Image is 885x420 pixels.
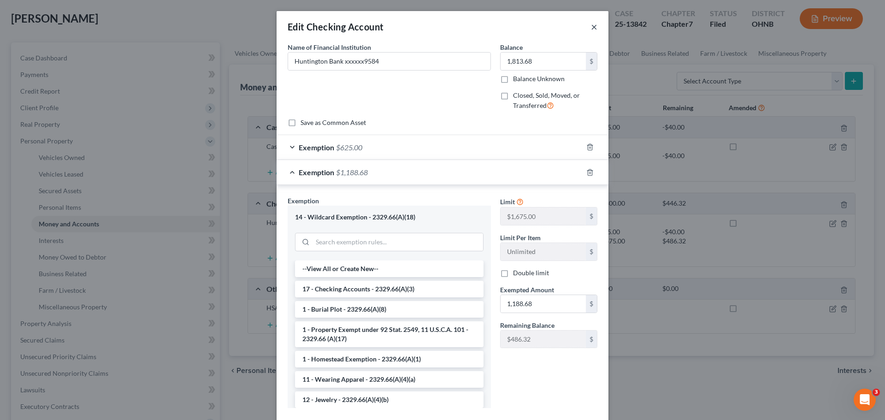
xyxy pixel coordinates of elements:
li: 17 - Checking Accounts - 2329.66(A)(3) [295,281,484,297]
li: 1 - Burial Plot - 2329.66(A)(8) [295,301,484,318]
span: Exempted Amount [500,286,554,294]
div: 14 - Wildcard Exemption - 2329.66(A)(18) [295,213,484,222]
div: $ [586,295,597,313]
input: 0.00 [501,295,586,313]
span: Exemption [299,143,334,152]
label: Balance [500,42,523,52]
input: -- [501,243,586,260]
div: $ [586,243,597,260]
span: Exemption [288,197,319,205]
input: -- [501,331,586,348]
div: $ [586,331,597,348]
input: Enter name... [288,53,490,70]
span: $1,188.68 [336,168,368,177]
span: Closed, Sold, Moved, or Transferred [513,91,580,109]
li: 1 - Property Exempt under 92 Stat. 2549, 11 U.S.C.A. 101 - 2329.66 (A)(17) [295,321,484,347]
span: Exemption [299,168,334,177]
label: Remaining Balance [500,320,555,330]
label: Limit Per Item [500,233,541,243]
input: Search exemption rules... [313,233,483,251]
li: 11 - Wearing Apparel - 2329.66(A)(4)(a) [295,371,484,388]
span: Limit [500,198,515,206]
iframe: Intercom live chat [854,389,876,411]
li: 1 - Homestead Exemption - 2329.66(A)(1) [295,351,484,367]
label: Save as Common Asset [301,118,366,127]
span: $625.00 [336,143,362,152]
input: -- [501,207,586,225]
label: Balance Unknown [513,74,565,83]
label: Double limit [513,268,549,278]
span: Name of Financial Institution [288,43,371,51]
li: 12 - Jewelry - 2329.66(A)(4)(b) [295,391,484,408]
button: × [591,21,597,32]
div: Edit Checking Account [288,20,383,33]
span: 3 [873,389,880,396]
div: $ [586,53,597,70]
div: $ [586,207,597,225]
input: 0.00 [501,53,586,70]
li: --View All or Create New-- [295,260,484,277]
